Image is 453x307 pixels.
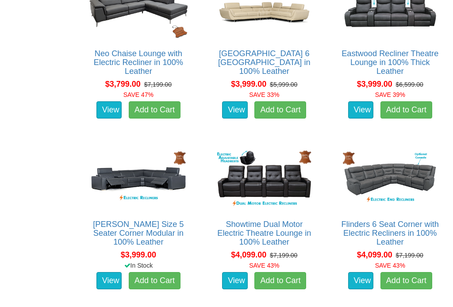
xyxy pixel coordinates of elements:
[129,272,180,290] a: Add to Cart
[254,272,306,290] a: Add to Cart
[144,81,172,88] del: $7,199.00
[218,49,311,76] a: [GEOGRAPHIC_DATA] 6 [GEOGRAPHIC_DATA] in 100% Leather
[380,272,432,290] a: Add to Cart
[348,272,374,290] a: View
[123,91,154,98] font: SAVE 47%
[222,101,248,119] a: View
[357,80,392,88] span: $3,999.00
[96,101,122,119] a: View
[375,91,405,98] font: SAVE 39%
[231,250,266,259] span: $4,099.00
[93,220,184,246] a: [PERSON_NAME] Size 5 Seater Corner Modular in 100% Leather
[87,148,190,211] img: Valencia King Size 5 Seater Corner Modular in 100% Leather
[129,101,180,119] a: Add to Cart
[217,220,311,246] a: Showtime Dual Motor Electric Theatre Lounge in 100% Leather
[249,262,279,269] font: SAVE 43%
[342,220,439,246] a: Flinders 6 Seat Corner with Electric Recliners in 100% Leather
[396,252,423,259] del: $7,199.00
[96,272,122,290] a: View
[348,101,374,119] a: View
[270,81,297,88] del: $5,999.00
[105,80,141,88] span: $3,799.00
[249,91,279,98] font: SAVE 33%
[222,272,248,290] a: View
[270,252,297,259] del: $7,199.00
[375,262,405,269] font: SAVE 43%
[342,49,438,76] a: Eastwood Recliner Theatre Lounge in 100% Thick Leather
[121,250,156,259] span: $3,999.00
[94,49,183,76] a: Neo Chaise Lounge with Electric Recliner in 100% Leather
[396,81,423,88] del: $6,599.00
[231,80,266,88] span: $3,999.00
[357,250,392,259] span: $4,099.00
[380,101,432,119] a: Add to Cart
[254,101,306,119] a: Add to Cart
[213,148,315,211] img: Showtime Dual Motor Electric Theatre Lounge in 100% Leather
[81,261,196,270] div: In Stock
[339,148,441,211] img: Flinders 6 Seat Corner with Electric Recliners in 100% Leather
